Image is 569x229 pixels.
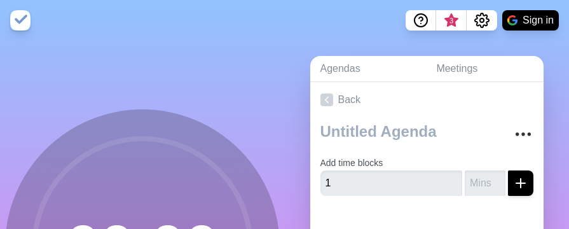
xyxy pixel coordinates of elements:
button: Help [406,10,436,31]
label: Add time blocks [320,158,383,168]
img: timeblocks logo [10,10,31,31]
a: Agendas [310,56,427,82]
input: Name [320,170,463,196]
button: Settings [467,10,497,31]
button: What’s new [436,10,467,31]
a: Meetings [426,56,544,82]
button: More [511,121,536,147]
input: Mins [465,170,505,196]
span: 3 [446,16,456,26]
button: Sign in [502,10,559,31]
a: Back [310,82,544,118]
img: google logo [507,15,518,25]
